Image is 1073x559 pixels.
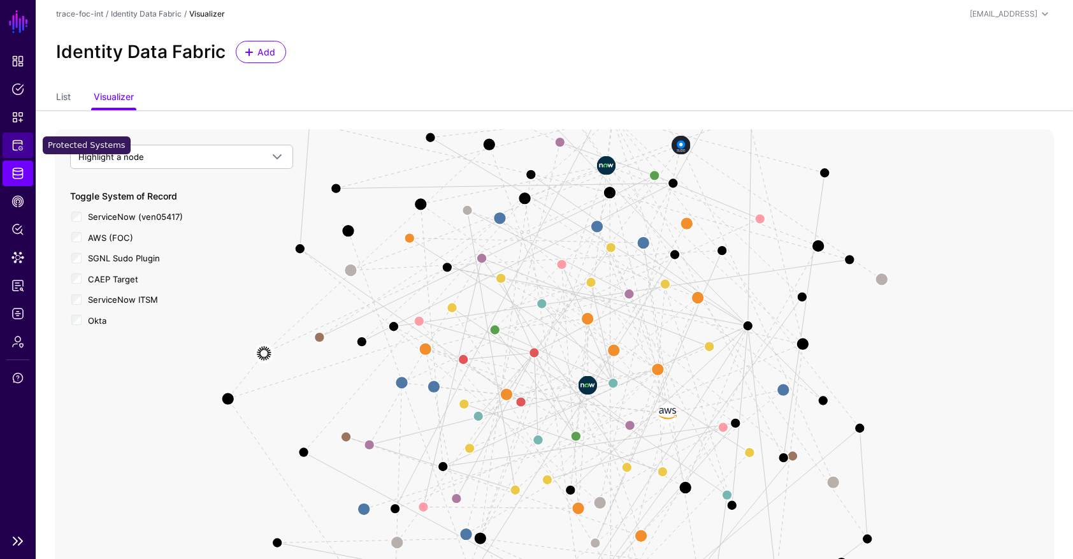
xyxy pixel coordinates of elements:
[3,245,33,270] a: Data Lens
[11,279,24,292] span: Reports
[103,8,111,20] div: /
[11,55,24,68] span: Dashboard
[11,167,24,180] span: Identity Data Fabric
[256,45,277,59] span: Add
[11,223,24,236] span: Policy Lens
[88,212,183,222] span: ServiceNow (ven05417)
[189,9,225,18] strong: Visualizer
[11,139,24,152] span: Protected Systems
[88,316,106,326] span: Okta
[94,86,134,110] a: Visualizer
[56,9,103,18] a: trace-foc-int
[56,41,226,63] h2: Identity Data Fabric
[3,189,33,214] a: CAEP Hub
[43,136,131,154] div: Protected Systems
[88,274,138,284] span: CAEP Target
[182,8,189,20] div: /
[56,86,71,110] a: List
[88,294,158,305] span: ServiceNow ITSM
[11,307,24,320] span: Logs
[8,8,29,36] a: SGNL
[70,189,177,203] label: Toggle System of Record
[236,41,286,63] a: Add
[3,217,33,242] a: Policy Lens
[11,251,24,264] span: Data Lens
[11,195,24,208] span: CAEP Hub
[111,9,182,18] a: Identity Data Fabric
[3,133,33,158] a: Protected Systems
[3,76,33,102] a: Policies
[78,152,144,162] span: Highlight a node
[3,273,33,298] a: Reports
[11,111,24,124] span: Snippets
[3,329,33,354] a: Admin
[11,335,24,348] span: Admin
[11,83,24,96] span: Policies
[3,301,33,326] a: Logs
[88,233,133,243] span: AWS (FOC)
[88,253,160,263] span: SGNL Sudo Plugin
[3,161,33,186] a: Identity Data Fabric
[11,372,24,384] span: Support
[3,48,33,74] a: Dashboard
[970,8,1037,20] div: [EMAIL_ADDRESS]
[3,105,33,130] a: Snippets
